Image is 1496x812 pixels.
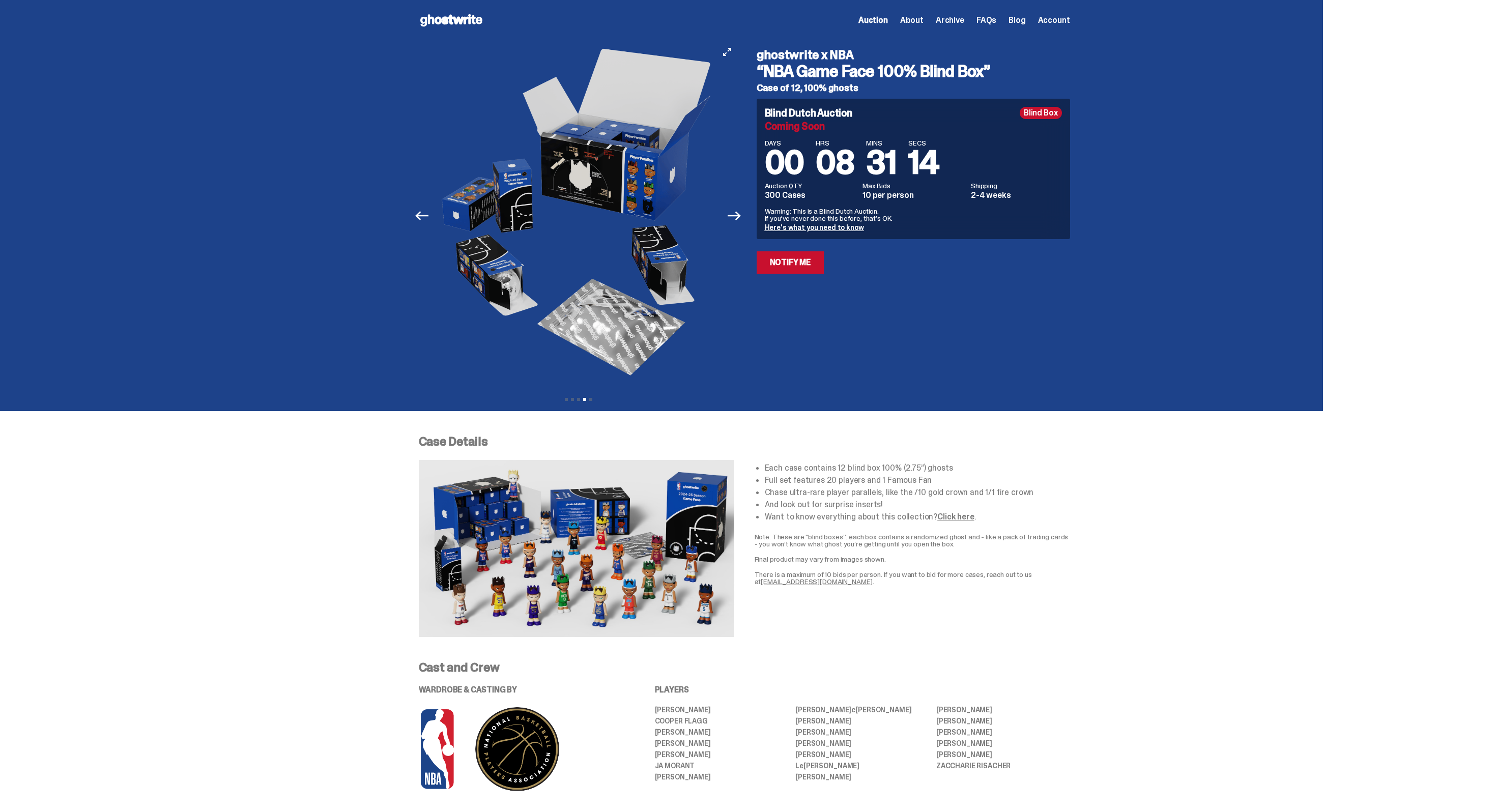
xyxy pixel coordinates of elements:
a: Archive [936,16,964,24]
h5: Case of 12, 100% ghosts [757,83,1070,93]
p: Warning: This is a Blind Dutch Auction. If you’ve never done this before, that’s OK. [765,208,1062,222]
dt: Max Bids [862,182,965,189]
a: Click here [937,511,974,522]
span: SECS [908,139,939,147]
p: Cast and Crew [419,661,1070,674]
dd: 10 per person [862,191,965,199]
li: Cooper Flagg [655,717,789,724]
span: c [851,705,855,714]
li: [PERSON_NAME] [795,740,929,747]
li: [PERSON_NAME] [PERSON_NAME] [795,706,929,713]
span: DAYS [765,139,804,147]
p: PLAYERS [655,686,1070,694]
p: Case Details [419,436,1070,448]
a: FAQs [976,16,996,24]
li: [PERSON_NAME] [655,740,789,747]
li: Want to know everything about this collection? . [765,513,1070,521]
li: [PERSON_NAME] [936,740,1070,747]
button: Next [724,205,746,227]
li: [PERSON_NAME] [655,773,789,780]
li: L [PERSON_NAME] [795,762,929,769]
span: e [799,761,803,770]
img: NBA-Case-Details.png [419,460,734,637]
a: About [900,16,924,24]
dd: 300 Cases [765,191,857,199]
li: [PERSON_NAME] [795,751,929,758]
button: View slide 1 [565,398,568,401]
span: 08 [816,141,854,184]
p: Final product may vary from images shown. [755,556,1070,563]
li: [PERSON_NAME] [795,729,929,736]
li: And look out for surprise inserts! [765,501,1070,509]
span: 00 [765,141,804,184]
button: Previous [411,205,434,227]
li: [PERSON_NAME] [655,751,789,758]
a: Account [1038,16,1070,24]
a: Notify Me [757,251,824,274]
a: Blog [1009,16,1025,24]
dt: Auction QTY [765,182,857,189]
img: NBA%20and%20PA%20logo%20for%20PDP-04.png [419,706,597,792]
div: Coming Soon [765,121,1062,131]
li: JA MORANT [655,762,789,769]
li: [PERSON_NAME] [655,729,789,736]
li: Each case contains 12 blind box 100% (2.75”) ghosts [765,464,1070,472]
a: Here's what you need to know [765,223,864,232]
img: NBA-Hero-4.png [439,41,718,391]
span: 31 [866,141,896,184]
button: View slide 4 [583,398,586,401]
h4: Blind Dutch Auction [765,108,852,118]
p: There is a maximum of 10 bids per person. If you want to bid for more cases, reach out to us at . [755,571,1070,585]
li: [PERSON_NAME] [655,706,789,713]
dt: Shipping [971,182,1062,189]
button: View slide 5 [589,398,592,401]
span: 14 [908,141,939,184]
p: Note: These are "blind boxes”: each box contains a randomized ghost and - like a pack of trading ... [755,533,1070,547]
p: WARDROBE & CASTING BY [419,686,626,694]
a: Auction [858,16,888,24]
span: HRS [816,139,854,147]
a: [EMAIL_ADDRESS][DOMAIN_NAME] [761,577,873,586]
li: Chase ultra-rare player parallels, like the /10 gold crown and 1/1 fire crown [765,488,1070,497]
dd: 2-4 weeks [971,191,1062,199]
li: [PERSON_NAME] [936,729,1070,736]
li: Full set features 20 players and 1 Famous Fan [765,476,1070,484]
button: View slide 3 [577,398,580,401]
li: [PERSON_NAME] [936,717,1070,724]
li: [PERSON_NAME] [936,751,1070,758]
h4: ghostwrite x NBA [757,49,1070,61]
li: [PERSON_NAME] [795,773,929,780]
button: View full-screen [721,46,733,58]
span: MINS [866,139,896,147]
h3: “NBA Game Face 100% Blind Box” [757,63,1070,79]
div: Blind Box [1020,107,1062,119]
li: ZACCHARIE RISACHER [936,762,1070,769]
button: View slide 2 [571,398,574,401]
li: [PERSON_NAME] [936,706,1070,713]
li: [PERSON_NAME] [795,717,929,724]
